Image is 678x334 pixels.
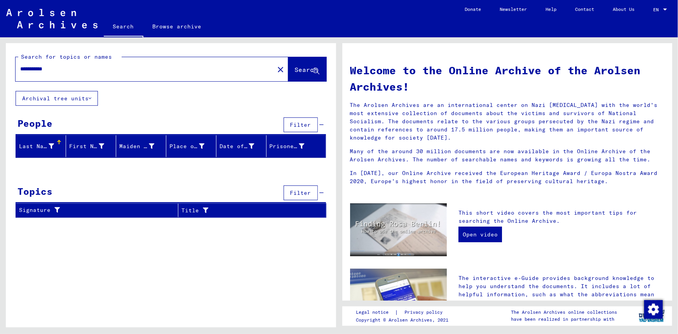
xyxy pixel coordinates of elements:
[350,203,447,256] img: video.jpg
[458,227,502,242] a: Open video
[644,300,662,318] div: Change consent
[220,142,254,150] div: Date of Birth
[16,135,66,157] mat-header-cell: Last Name
[350,169,665,185] p: In [DATE], our Online Archive received the European Heritage Award / Europa Nostra Award 2020, Eu...
[19,206,168,214] div: Signature
[458,274,664,307] p: The interactive e-Guide provides background knowledge to help you understand the documents. It in...
[290,121,311,128] span: Filter
[284,117,318,132] button: Filter
[644,300,663,319] img: Change consent
[116,135,166,157] mat-header-cell: Maiden Name
[17,116,52,130] div: People
[653,7,662,12] span: EN
[398,308,452,317] a: Privacy policy
[295,66,318,73] span: Search
[19,204,178,217] div: Signature
[220,140,266,152] div: Date of Birth
[350,147,665,164] p: Many of the around 30 million documents are now available in the Online Archive of the Arolsen Ar...
[511,309,617,316] p: The Arolsen Archives online collections
[104,17,143,37] a: Search
[169,142,204,150] div: Place of Birth
[270,142,305,150] div: Prisoner #
[356,308,452,317] div: |
[288,57,326,81] button: Search
[19,142,54,150] div: Last Name
[270,140,316,152] div: Prisoner #
[276,65,285,74] mat-icon: close
[511,316,617,323] p: have been realized in partnership with
[6,9,98,28] img: Arolsen_neg.svg
[119,140,166,152] div: Maiden Name
[181,204,316,217] div: Title
[181,206,307,215] div: Title
[143,17,211,36] a: Browse archive
[284,185,318,200] button: Filter
[169,140,216,152] div: Place of Birth
[69,140,116,152] div: First Name
[19,140,66,152] div: Last Name
[17,184,52,198] div: Topics
[350,269,447,334] img: eguide.jpg
[16,91,98,106] button: Archival tree units
[350,101,665,142] p: The Arolsen Archives are an international center on Nazi [MEDICAL_DATA] with the world’s most ext...
[458,209,664,225] p: This short video covers the most important tips for searching the Online Archive.
[21,53,112,60] mat-label: Search for topics or names
[66,135,116,157] mat-header-cell: First Name
[356,317,452,324] p: Copyright © Arolsen Archives, 2021
[637,306,666,325] img: yv_logo.png
[356,308,395,317] a: Legal notice
[273,61,288,77] button: Clear
[350,62,665,95] h1: Welcome to the Online Archive of the Arolsen Archives!
[216,135,267,157] mat-header-cell: Date of Birth
[267,135,326,157] mat-header-cell: Prisoner #
[69,142,104,150] div: First Name
[166,135,216,157] mat-header-cell: Place of Birth
[290,189,311,196] span: Filter
[119,142,154,150] div: Maiden Name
